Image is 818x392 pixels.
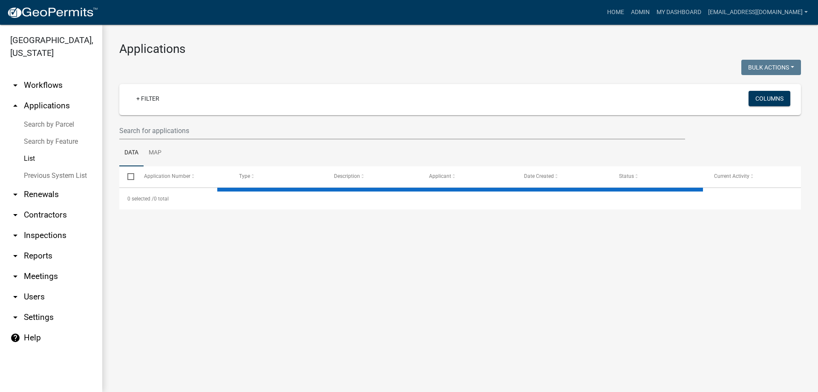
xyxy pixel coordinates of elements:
[429,173,451,179] span: Applicant
[653,4,705,20] a: My Dashboard
[130,91,166,106] a: + Filter
[119,139,144,167] a: Data
[705,4,811,20] a: [EMAIL_ADDRESS][DOMAIN_NAME]
[144,139,167,167] a: Map
[741,60,801,75] button: Bulk Actions
[10,189,20,200] i: arrow_drop_down
[10,230,20,241] i: arrow_drop_down
[611,166,706,187] datatable-header-cell: Status
[10,251,20,261] i: arrow_drop_down
[604,4,628,20] a: Home
[619,173,634,179] span: Status
[10,210,20,220] i: arrow_drop_down
[119,42,801,56] h3: Applications
[230,166,325,187] datatable-header-cell: Type
[516,166,611,187] datatable-header-cell: Date Created
[10,101,20,111] i: arrow_drop_up
[119,166,135,187] datatable-header-cell: Select
[524,173,554,179] span: Date Created
[119,122,685,139] input: Search for applications
[706,166,801,187] datatable-header-cell: Current Activity
[10,333,20,343] i: help
[421,166,516,187] datatable-header-cell: Applicant
[144,173,190,179] span: Application Number
[239,173,250,179] span: Type
[135,166,230,187] datatable-header-cell: Application Number
[119,188,801,209] div: 0 total
[628,4,653,20] a: Admin
[10,292,20,302] i: arrow_drop_down
[334,173,360,179] span: Description
[749,91,790,106] button: Columns
[714,173,749,179] span: Current Activity
[10,271,20,282] i: arrow_drop_down
[10,312,20,322] i: arrow_drop_down
[326,166,421,187] datatable-header-cell: Description
[10,80,20,90] i: arrow_drop_down
[127,196,154,202] span: 0 selected /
